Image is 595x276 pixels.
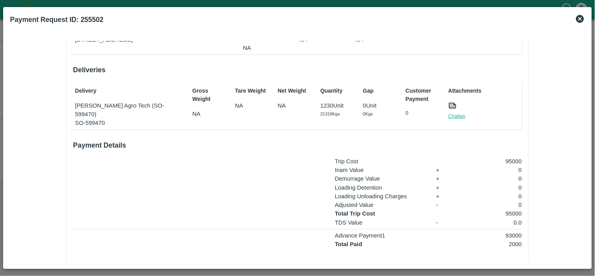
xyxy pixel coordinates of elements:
p: NA [278,101,312,110]
span: 0 Kgs [363,111,373,116]
h6: Deliveries [73,64,522,75]
p: + [436,166,452,174]
p: Gross Weight [193,87,227,103]
p: Net Weight [278,87,312,95]
p: Delivery [75,87,184,95]
p: 0 [460,192,522,201]
p: NA [193,110,227,118]
strong: Total Trip Cost [335,210,375,217]
p: 0.0 [460,218,522,227]
p: Attachments [448,87,520,95]
p: + [436,174,452,183]
h5: ₹ 2000 [372,261,522,272]
p: Customer Payment [406,87,440,103]
p: 0 [460,201,522,209]
p: 0 [460,174,522,183]
p: Loading Detention [335,183,428,192]
h6: Payment Details [73,140,522,151]
p: Loading Unloading Charges [335,192,428,201]
p: 95000 [460,209,522,218]
p: 2000 [460,240,522,249]
p: 0 Unit [363,101,397,110]
p: - [436,218,452,227]
p: Inam Value [335,166,428,174]
p: Trip Cost [335,157,428,166]
p: + [436,192,452,201]
p: 1230 Unit [320,101,355,110]
p: NA [235,101,269,110]
p: Advance Payment 1 [335,231,428,240]
b: Payment Request ID: 255502 [10,16,104,24]
p: - [436,201,452,209]
p: 0 [460,183,522,192]
p: 95000 [460,157,522,166]
p: TDS Value [335,218,428,227]
p: Tare Weight [235,87,269,95]
h5: Total after adjustment [73,261,372,272]
p: 0 [406,110,440,117]
p: [PERSON_NAME] Agro Tech (SO-599470) [75,101,184,119]
p: Demurrage Value [335,174,428,183]
p: 0 [460,166,522,174]
p: SO-599470 [75,119,184,127]
p: 93000 [460,231,522,240]
p: Gap [363,87,397,95]
p: NA [243,44,277,52]
strong: Total Paid [335,241,362,247]
p: + [436,183,452,192]
p: Adjusted Value [335,201,428,209]
p: Quantity [320,87,355,95]
span: 21316 Kgs [320,111,340,116]
a: Challan [448,112,466,120]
